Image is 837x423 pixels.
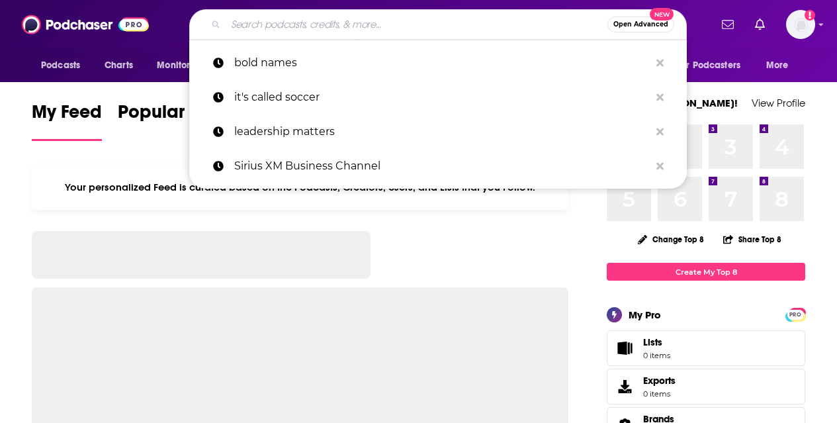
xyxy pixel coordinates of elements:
a: Show notifications dropdown [750,13,770,36]
p: Sirius XM Business Channel [234,149,650,183]
a: leadership matters [189,115,687,149]
p: bold names [234,46,650,80]
p: it's called soccer [234,80,650,115]
img: Podchaser - Follow, Share and Rate Podcasts [22,12,149,37]
p: leadership matters [234,115,650,149]
span: Lists [643,336,662,348]
button: open menu [757,53,805,78]
a: Sirius XM Business Channel [189,149,687,183]
div: Search podcasts, credits, & more... [189,9,687,40]
input: Search podcasts, credits, & more... [226,14,607,35]
a: PRO [787,309,803,319]
a: Charts [96,53,141,78]
span: Lists [643,336,670,348]
span: Exports [611,377,638,396]
button: open menu [668,53,760,78]
span: Popular Feed [118,101,230,131]
div: Your personalized Feed is curated based on the Podcasts, Creators, Users, and Lists that you Follow. [32,165,568,210]
span: For Podcasters [677,56,740,75]
div: My Pro [629,308,661,321]
a: Create My Top 8 [607,263,805,281]
span: Lists [611,339,638,357]
a: bold names [189,46,687,80]
a: View Profile [752,97,805,109]
img: User Profile [786,10,815,39]
span: Open Advanced [613,21,668,28]
a: Exports [607,369,805,404]
span: Exports [643,375,676,387]
a: My Feed [32,101,102,141]
span: 0 items [643,389,676,399]
span: 0 items [643,351,670,360]
button: open menu [148,53,221,78]
a: Lists [607,330,805,366]
button: Show profile menu [786,10,815,39]
span: Monitoring [157,56,204,75]
a: Show notifications dropdown [717,13,739,36]
span: New [650,8,674,21]
button: Open AdvancedNew [607,17,674,32]
span: Logged in as rpearson [786,10,815,39]
span: Charts [105,56,133,75]
button: Share Top 8 [723,226,782,252]
span: Podcasts [41,56,80,75]
a: Popular Feed [118,101,230,141]
span: My Feed [32,101,102,131]
button: open menu [32,53,97,78]
span: PRO [787,310,803,320]
a: it's called soccer [189,80,687,115]
span: More [766,56,789,75]
button: Change Top 8 [630,231,712,248]
svg: Add a profile image [805,10,815,21]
